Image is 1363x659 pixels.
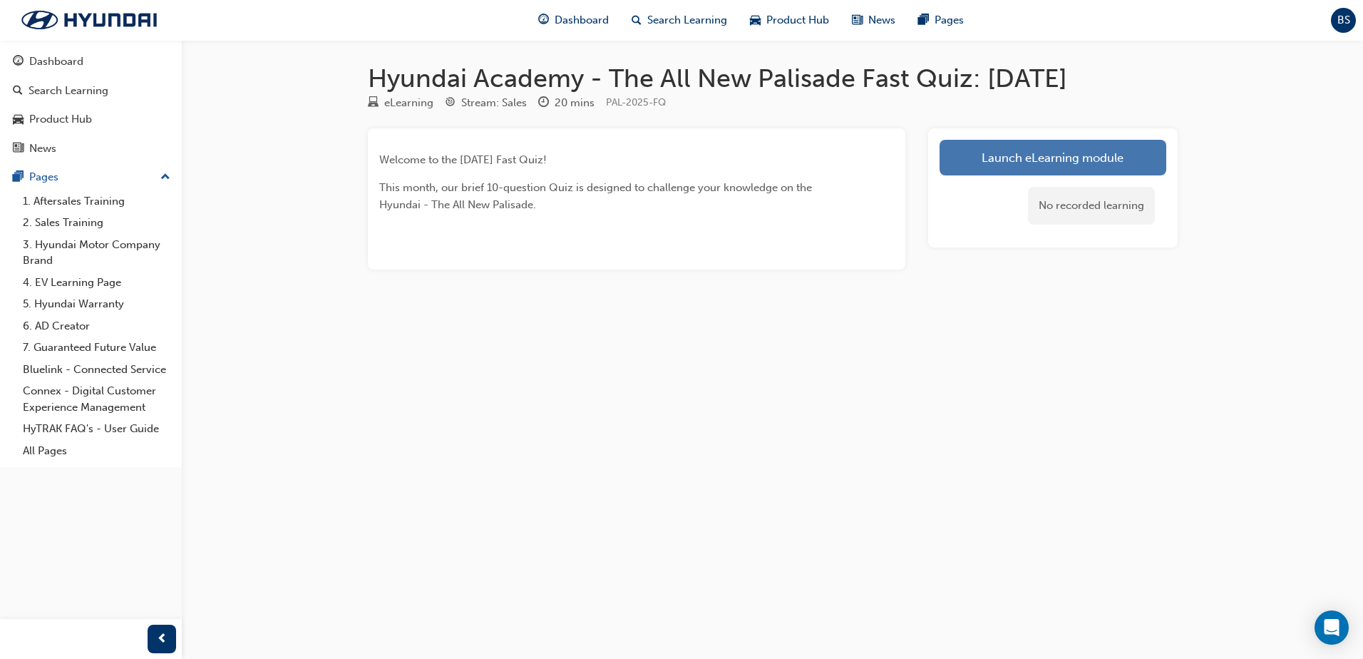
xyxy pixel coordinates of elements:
a: 4. EV Learning Page [17,272,176,294]
span: This month, our brief 10-question Quiz is designed to challenge your knowledge on the Hyundai - T... [379,181,815,211]
a: Bluelink - Connected Service [17,359,176,381]
span: Search Learning [647,12,727,29]
button: Pages [6,164,176,190]
div: Search Learning [29,83,108,99]
span: pages-icon [918,11,929,29]
div: 20 mins [555,95,595,111]
span: Dashboard [555,12,609,29]
span: pages-icon [13,171,24,184]
a: 5. Hyundai Warranty [17,293,176,315]
div: No recorded learning [1028,187,1155,225]
span: target-icon [445,97,456,110]
span: guage-icon [13,56,24,68]
a: HyTRAK FAQ's - User Guide [17,418,176,440]
a: car-iconProduct Hub [739,6,840,35]
a: pages-iconPages [907,6,975,35]
a: 6. AD Creator [17,315,176,337]
a: Connex - Digital Customer Experience Management [17,380,176,418]
a: All Pages [17,440,176,462]
a: 7. Guaranteed Future Value [17,337,176,359]
span: news-icon [852,11,863,29]
span: Welcome to the [DATE] Fast Quiz! [379,153,547,166]
a: 3. Hyundai Motor Company Brand [17,234,176,272]
span: BS [1337,12,1350,29]
div: News [29,141,56,157]
div: Pages [29,169,58,185]
span: up-icon [160,168,170,187]
div: Stream [445,94,527,112]
div: Duration [538,94,595,112]
a: News [6,136,176,162]
span: Learning resource code [606,96,666,108]
span: News [868,12,895,29]
a: Product Hub [6,106,176,133]
span: car-icon [13,113,24,126]
div: Stream: Sales [461,95,527,111]
span: Product Hub [766,12,829,29]
a: Launch eLearning module [940,140,1166,175]
a: Search Learning [6,78,176,104]
div: eLearning [384,95,433,111]
a: Dashboard [6,48,176,75]
span: prev-icon [157,630,168,648]
span: news-icon [13,143,24,155]
span: Pages [935,12,964,29]
span: learningResourceType_ELEARNING-icon [368,97,379,110]
button: DashboardSearch LearningProduct HubNews [6,46,176,164]
div: Open Intercom Messenger [1315,611,1349,645]
img: Trak [7,5,171,35]
a: news-iconNews [840,6,907,35]
span: search-icon [632,11,642,29]
h1: Hyundai Academy - The All New Palisade Fast Quiz: [DATE] [368,63,1178,94]
div: Product Hub [29,111,92,128]
a: 2. Sales Training [17,212,176,234]
a: guage-iconDashboard [527,6,620,35]
a: 1. Aftersales Training [17,190,176,213]
div: Type [368,94,433,112]
div: Dashboard [29,53,83,70]
button: BS [1331,8,1356,33]
a: search-iconSearch Learning [620,6,739,35]
span: guage-icon [538,11,549,29]
span: car-icon [750,11,761,29]
span: search-icon [13,85,23,98]
span: clock-icon [538,97,549,110]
